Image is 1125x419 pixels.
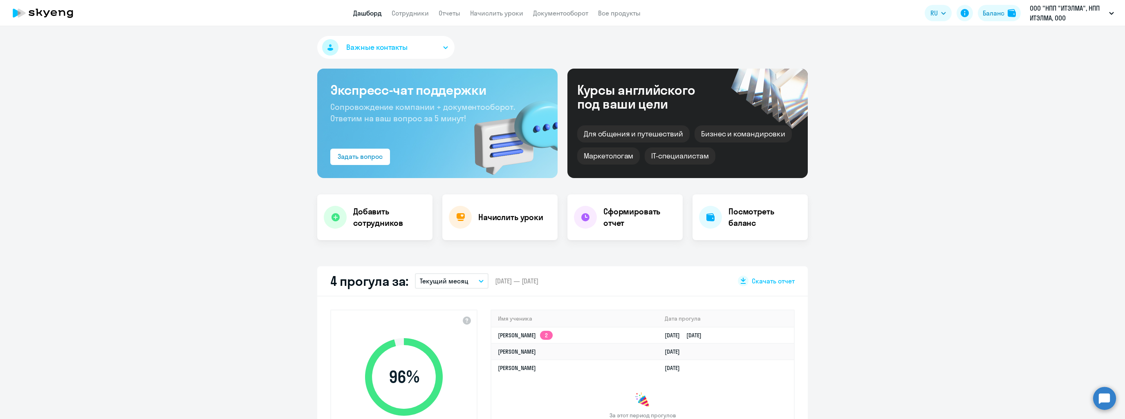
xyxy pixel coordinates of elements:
h4: Посмотреть баланс [728,206,801,229]
div: Маркетологам [577,147,640,165]
a: [DATE] [665,348,686,355]
a: Документооборот [533,9,588,17]
span: Сопровождение компании + документооборот. Ответим на ваш вопрос за 5 минут! [330,102,515,123]
a: Отчеты [439,9,460,17]
span: Важные контакты [346,42,408,53]
img: balance [1008,9,1016,17]
img: congrats [634,392,651,408]
button: ООО "НПП "ИТЭЛМА", НПП ИТЭЛМА, ООО [1026,3,1118,23]
a: [DATE] [665,364,686,372]
a: [PERSON_NAME] [498,348,536,355]
div: Бизнес и командировки [695,125,792,143]
a: Сотрудники [392,9,429,17]
div: Курсы английского под ваши цели [577,83,717,111]
a: Дашборд [353,9,382,17]
th: Имя ученика [491,310,658,327]
div: IT-специалистам [645,147,715,165]
a: Все продукты [598,9,641,17]
span: [DATE] — [DATE] [495,276,538,285]
button: Задать вопрос [330,149,390,165]
th: Дата прогула [658,310,794,327]
img: bg-img [462,86,558,178]
a: [PERSON_NAME] [498,364,536,372]
button: Текущий месяц [415,273,489,289]
h4: Добавить сотрудников [353,206,426,229]
span: 96 % [357,367,451,387]
a: Начислить уроки [470,9,523,17]
button: Важные контакты [317,36,455,59]
h4: Начислить уроки [478,212,543,223]
button: Балансbalance [978,5,1021,21]
h4: Сформировать отчет [603,206,676,229]
a: [PERSON_NAME]2 [498,332,553,339]
app-skyeng-badge: 2 [540,331,553,340]
button: RU [925,5,952,21]
p: ООО "НПП "ИТЭЛМА", НПП ИТЭЛМА, ООО [1030,3,1106,23]
h2: 4 прогула за: [330,273,408,289]
div: Задать вопрос [338,152,383,161]
div: Для общения и путешествий [577,125,690,143]
p: Текущий месяц [420,276,468,286]
h3: Экспресс-чат поддержки [330,82,545,98]
div: Баланс [983,8,1004,18]
span: Скачать отчет [752,276,795,285]
span: RU [930,8,938,18]
a: [DATE][DATE] [665,332,708,339]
